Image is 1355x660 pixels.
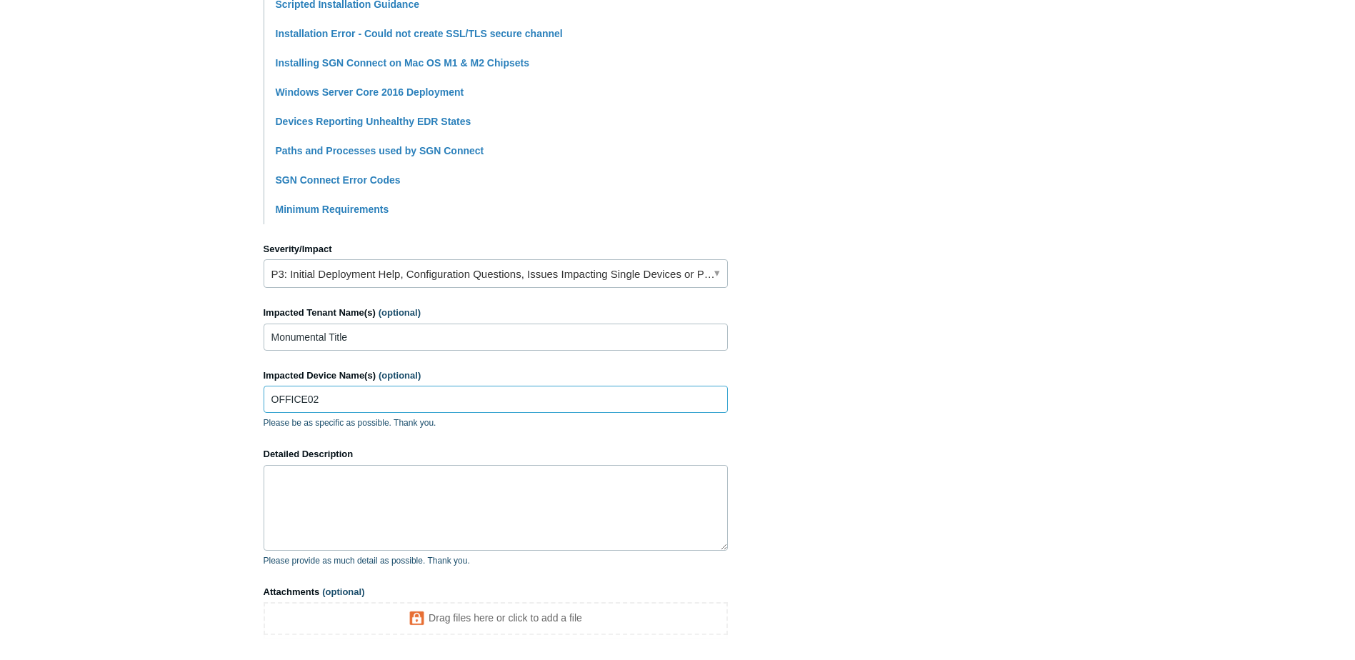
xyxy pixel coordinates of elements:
a: Minimum Requirements [276,204,389,215]
a: Paths and Processes used by SGN Connect [276,145,484,156]
p: Please be as specific as possible. Thank you. [264,416,728,429]
label: Impacted Device Name(s) [264,369,728,383]
p: Please provide as much detail as possible. Thank you. [264,554,728,567]
a: Installation Error - Could not create SSL/TLS secure channel [276,28,563,39]
label: Severity/Impact [264,242,728,256]
a: P3: Initial Deployment Help, Configuration Questions, Issues Impacting Single Devices or Past Out... [264,259,728,288]
label: Impacted Tenant Name(s) [264,306,728,320]
a: Windows Server Core 2016 Deployment [276,86,464,98]
label: Attachments [264,585,728,599]
a: SGN Connect Error Codes [276,174,401,186]
span: (optional) [379,307,421,318]
label: Detailed Description [264,447,728,461]
span: (optional) [379,370,421,381]
a: Devices Reporting Unhealthy EDR States [276,116,471,127]
a: Installing SGN Connect on Mac OS M1 & M2 Chipsets [276,57,530,69]
span: (optional) [322,586,364,597]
